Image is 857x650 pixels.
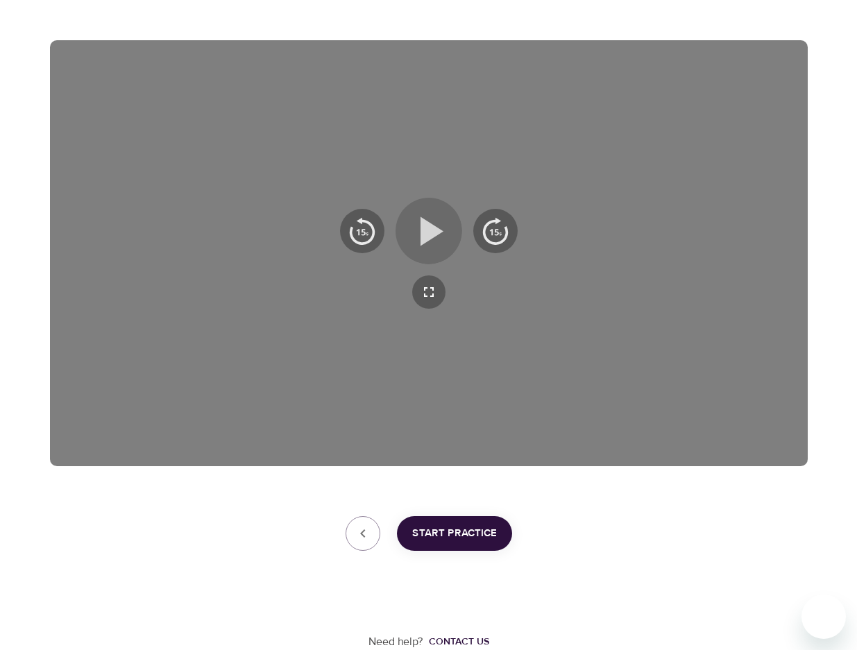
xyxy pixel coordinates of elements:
iframe: Button to launch messaging window [801,595,846,639]
p: Need help? [368,634,423,650]
img: 15s_next.svg [482,217,509,245]
a: Contact us [423,635,489,649]
div: Contact us [429,635,489,649]
button: Start Practice [397,516,512,551]
img: 15s_prev.svg [348,217,376,245]
span: Start Practice [412,524,497,542]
